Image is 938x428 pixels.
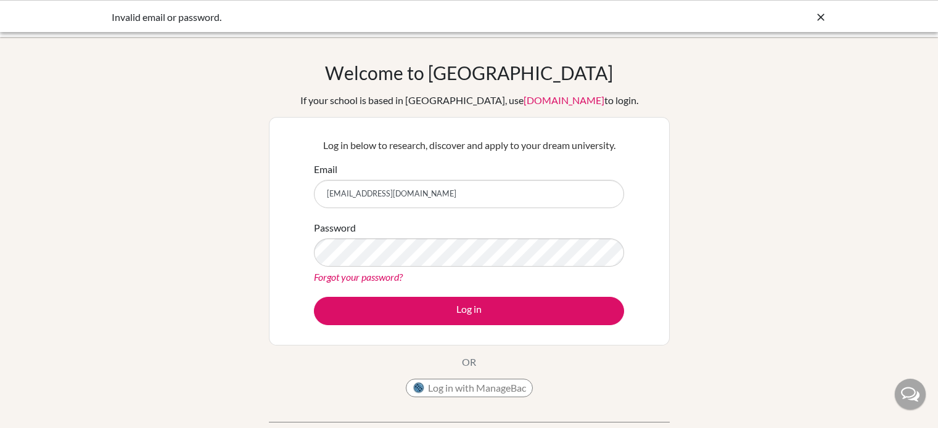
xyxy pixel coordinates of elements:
[462,355,476,369] p: OR
[314,297,624,325] button: Log in
[314,220,356,235] label: Password
[314,138,624,153] p: Log in below to research, discover and apply to your dream university.
[314,162,337,177] label: Email
[406,379,533,397] button: Log in with ManageBac
[325,62,613,84] h1: Welcome to [GEOGRAPHIC_DATA]
[524,94,604,106] a: [DOMAIN_NAME]
[314,271,403,283] a: Forgot your password?
[112,10,642,25] div: Invalid email or password.
[300,93,638,108] div: If your school is based in [GEOGRAPHIC_DATA], use to login.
